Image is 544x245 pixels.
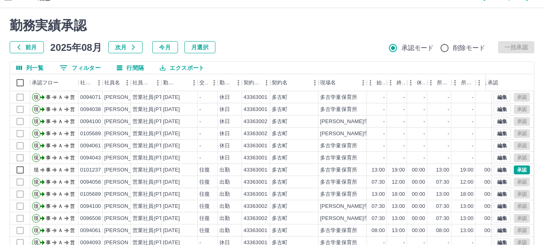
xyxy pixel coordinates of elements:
div: [DATE] [163,118,180,126]
text: 営 [70,119,75,124]
div: 0105689 [80,191,101,198]
div: 営業社員(PT契約) [132,142,175,150]
div: [PERSON_NAME] [104,94,148,101]
div: 契約名 [270,74,319,91]
div: 営業社員(PT契約) [132,227,175,235]
text: Ａ [58,216,63,221]
div: 43363001 [244,94,267,101]
div: 07:30 [372,203,385,210]
div: 00:00 [412,166,425,174]
button: 編集 [494,178,511,186]
span: 削除モード [453,43,486,53]
div: 所定開始 [427,74,451,91]
div: 所定開始 [437,74,450,91]
div: 出勤 [219,203,230,210]
div: 19:00 [392,166,405,174]
div: 休憩 [407,74,427,91]
div: 00:00 [484,227,498,235]
div: - [383,142,385,150]
div: 13:00 [436,191,449,198]
text: 現 [34,155,39,161]
div: - [424,94,425,101]
div: 0101237 [80,166,101,174]
div: 07:30 [372,215,385,222]
div: 営業社員(PT契約) [132,203,175,210]
div: 多古町 [272,227,288,235]
text: 事 [46,155,51,161]
div: 休日 [219,154,230,162]
div: 承認フロー [32,74,58,91]
div: 0094071 [80,94,101,101]
div: 休日 [219,142,230,150]
text: 事 [46,94,51,100]
div: [PERSON_NAME] [104,142,148,150]
div: 多古町 [272,191,288,198]
div: [PERSON_NAME] [104,178,148,186]
text: 事 [46,216,51,221]
text: 事 [46,228,51,233]
div: 00:00 [412,215,425,222]
button: 編集 [494,202,511,211]
div: 現場名 [319,74,367,91]
div: 13:00 [392,227,405,235]
div: 出勤 [219,191,230,198]
div: 現場名 [320,74,336,91]
div: 勤務日 [163,74,177,91]
div: 13:00 [392,203,405,210]
text: 営 [70,107,75,112]
div: 所定終業 [461,74,474,91]
button: 編集 [494,105,511,114]
text: 営 [70,94,75,100]
div: - [472,142,474,150]
text: Ａ [58,94,63,100]
div: [DATE] [163,227,180,235]
div: 00:00 [412,191,425,198]
div: 休日 [219,130,230,138]
div: - [199,154,201,162]
text: 営 [70,216,75,221]
div: 勤務区分 [218,74,242,91]
button: 前月 [10,41,44,53]
div: 07:30 [436,203,449,210]
button: 編集 [494,129,511,138]
div: [PERSON_NAME] [104,130,148,138]
div: 承認 [488,74,498,91]
div: 往復 [199,191,210,198]
div: 始業 [376,74,385,91]
button: 編集 [494,117,511,126]
text: 現 [34,228,39,233]
div: 多古学童保育所 [320,154,357,162]
text: 事 [46,119,51,124]
div: 出勤 [219,215,230,222]
div: 08:00 [372,227,385,235]
div: 43363001 [244,142,267,150]
text: 現 [34,216,39,221]
div: 営業社員(PT契約) [132,106,175,113]
div: - [448,118,449,126]
div: 休憩 [417,74,426,91]
div: - [383,94,385,101]
text: 事 [46,131,51,136]
button: 編集 [494,190,511,199]
div: 出勤 [219,166,230,174]
div: 0094061 [80,227,101,235]
div: 00:00 [484,166,498,174]
div: 00:00 [484,215,498,222]
text: Ａ [58,119,63,124]
text: 営 [70,191,75,197]
div: - [403,106,405,113]
div: 00:00 [412,178,425,186]
div: 休日 [219,106,230,113]
button: フィルター表示 [53,62,107,74]
button: 承認 [514,165,530,174]
div: 往復 [199,227,210,235]
div: [PERSON_NAME] [104,191,148,198]
div: - [199,106,201,113]
button: ソート [177,77,188,88]
div: - [383,154,385,162]
div: 13:00 [372,166,385,174]
div: 多古町 [272,203,288,210]
div: - [424,118,425,126]
div: 00:00 [484,178,498,186]
div: [PERSON_NAME]学童保育所 [320,118,391,126]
